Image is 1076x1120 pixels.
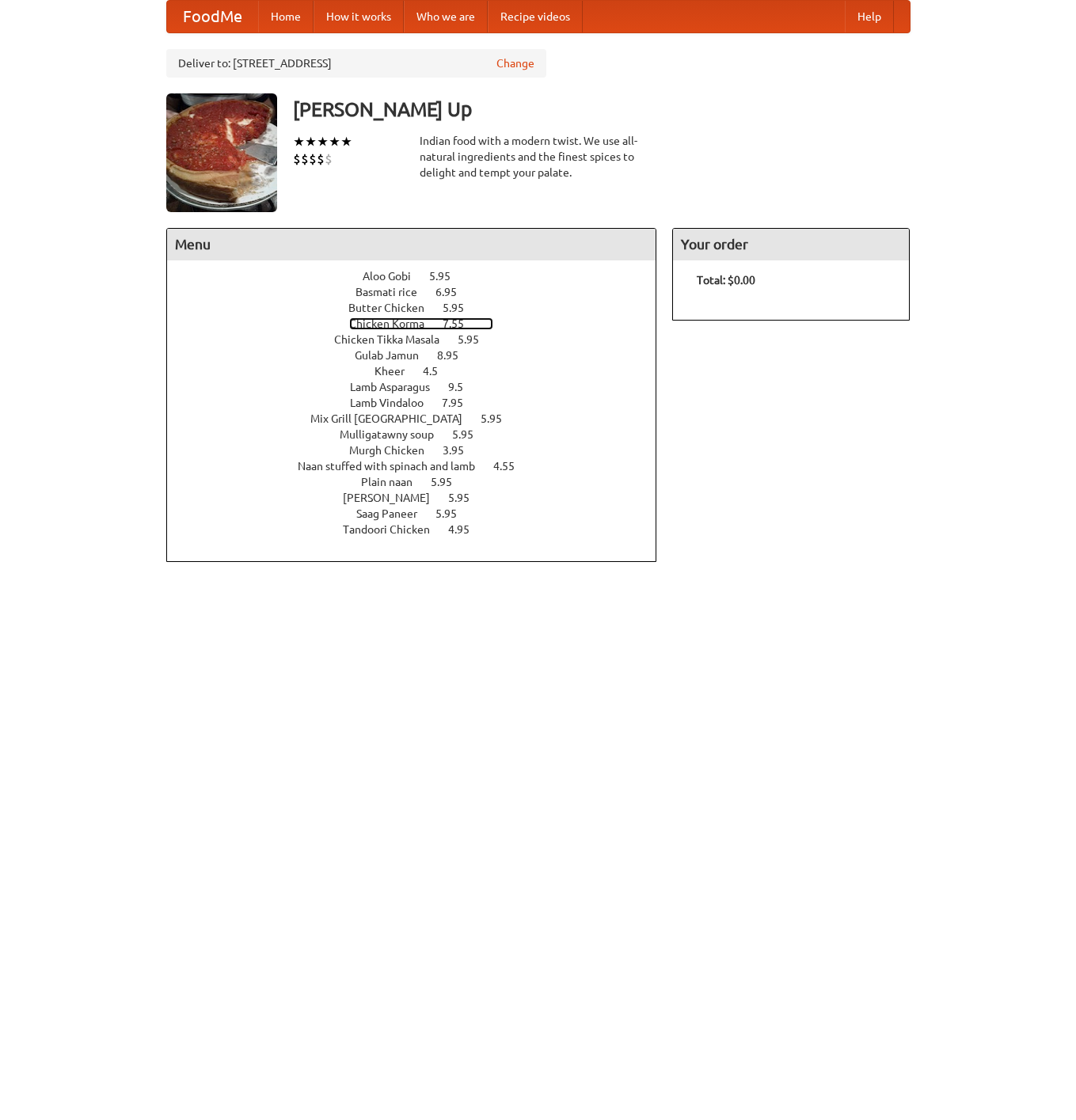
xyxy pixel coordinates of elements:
a: Kheer 4.5 [375,365,467,378]
span: 5.95 [443,302,480,314]
a: Who we are [404,1,488,32]
a: Basmati rice 6.95 [355,286,486,298]
div: Indian food with a modern twist. We use all-natural ingredients and the finest spices to delight ... [420,133,657,180]
span: 4.5 [423,365,454,378]
span: 5.95 [429,270,466,283]
span: Murgh Chicken [349,444,440,457]
li: $ [293,150,301,168]
h4: Menu [167,229,656,260]
span: Mix Grill [GEOGRAPHIC_DATA] [310,412,478,425]
span: Gulab Jamun [355,349,435,362]
a: Help [845,1,894,32]
span: Plain naan [361,476,428,488]
span: Basmati rice [355,286,433,298]
span: 8.95 [437,349,474,362]
a: Murgh Chicken 3.95 [349,444,493,457]
span: [PERSON_NAME] [343,492,446,504]
span: 5.95 [458,333,495,346]
span: 6.95 [435,286,473,298]
li: ★ [293,133,305,150]
a: Saag Paneer 5.95 [356,507,486,520]
div: Deliver to: [STREET_ADDRESS] [166,49,546,78]
img: angular.jpg [166,93,277,212]
a: Naan stuffed with spinach and lamb 4.55 [298,460,544,473]
a: Home [258,1,314,32]
a: Tandoori Chicken 4.95 [343,523,499,536]
li: $ [301,150,309,168]
li: $ [309,150,317,168]
span: 5.95 [448,492,485,504]
span: Chicken Korma [349,317,440,330]
span: Tandoori Chicken [343,523,446,536]
span: 3.95 [443,444,480,457]
a: How it works [314,1,404,32]
span: 5.95 [452,428,489,441]
span: 5.95 [431,476,468,488]
a: Lamb Vindaloo 7.95 [350,397,492,409]
span: Chicken Tikka Masala [334,333,455,346]
span: Lamb Vindaloo [350,397,439,409]
h3: [PERSON_NAME] Up [293,93,911,125]
li: ★ [317,133,329,150]
b: Total: $0.00 [697,274,755,287]
a: Chicken Korma 7.55 [349,317,493,330]
a: Chicken Tikka Masala 5.95 [334,333,508,346]
li: ★ [340,133,352,150]
li: ★ [329,133,340,150]
a: FoodMe [167,1,258,32]
li: ★ [305,133,317,150]
a: Plain naan 5.95 [361,476,481,488]
li: $ [317,150,325,168]
span: Kheer [375,365,420,378]
a: Aloo Gobi 5.95 [363,270,480,283]
a: Gulab Jamun 8.95 [355,349,488,362]
span: Saag Paneer [356,507,433,520]
li: $ [325,150,333,168]
span: 9.5 [448,381,479,393]
a: Lamb Asparagus 9.5 [350,381,492,393]
span: 7.55 [443,317,480,330]
span: Mulligatawny soup [340,428,450,441]
span: Lamb Asparagus [350,381,446,393]
a: [PERSON_NAME] 5.95 [343,492,499,504]
span: Butter Chicken [348,302,440,314]
a: Mix Grill [GEOGRAPHIC_DATA] 5.95 [310,412,531,425]
span: 7.95 [442,397,479,409]
a: Recipe videos [488,1,583,32]
span: Naan stuffed with spinach and lamb [298,460,491,473]
a: Mulligatawny soup 5.95 [340,428,503,441]
span: 5.95 [481,412,518,425]
span: 4.55 [493,460,530,473]
span: Aloo Gobi [363,270,427,283]
a: Butter Chicken 5.95 [348,302,493,314]
span: 5.95 [435,507,473,520]
a: Change [496,55,534,71]
h4: Your order [673,229,909,260]
span: 4.95 [448,523,485,536]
